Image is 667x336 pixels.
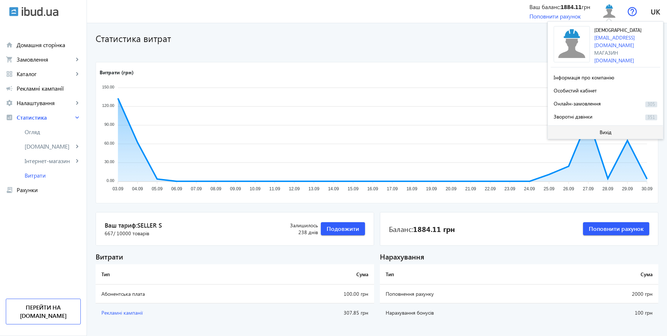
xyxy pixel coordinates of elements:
tspan: 25.09 [544,187,554,192]
div: Магазин [594,49,660,57]
img: help.svg [628,7,637,16]
span: Рекламні кампанії [17,85,81,92]
span: Інформація про компанію [554,74,614,81]
th: Тип [380,264,561,285]
span: Огляд [25,128,81,136]
tspan: 60.00 [104,141,114,145]
th: Сума [264,264,374,285]
tspan: 24.09 [524,187,535,192]
tspan: 11.09 [269,187,280,192]
tspan: 150.00 [102,85,114,89]
span: Каталог [17,70,74,78]
span: Замовлення [17,56,74,63]
th: Сума [561,264,658,285]
div: Ваш баланс: грн [529,3,590,11]
tspan: 04.09 [132,187,143,192]
span: 351 [645,115,657,120]
tspan: 09.09 [230,187,241,192]
tspan: 21.09 [465,187,476,192]
b: 1884.11 [561,3,582,11]
button: Подовжити [321,222,365,235]
tspan: 16.09 [367,187,378,192]
tspan: 08.09 [210,187,221,192]
td: Поповнення рахунку [380,285,561,303]
td: Нарахування бонусів [380,303,561,322]
mat-icon: keyboard_arrow_right [74,56,81,63]
tspan: 23.09 [504,187,515,192]
a: [EMAIL_ADDRESS][DOMAIN_NAME] [594,34,635,49]
mat-icon: home [6,41,13,49]
img: ibud_text.svg [22,7,58,16]
div: Витрати [96,252,374,261]
tspan: 07.09 [191,187,202,192]
td: 100 грн [561,303,658,322]
mat-icon: keyboard_arrow_right [74,157,81,165]
span: 305 [645,101,657,107]
a: [DOMAIN_NAME] [594,57,634,64]
span: Рахунки [17,186,81,194]
span: Рекламні кампанії [101,309,143,316]
span: Ваш тариф: [105,221,270,230]
tspan: 18.09 [406,187,417,192]
td: Абонентська плата [96,285,264,303]
img: user.svg [554,26,590,62]
a: Перейти на [DOMAIN_NAME] [6,299,81,324]
span: Зворотні дзвінки [554,113,592,120]
span: / 10000 товарів [113,230,149,237]
mat-icon: shopping_cart [6,56,13,63]
div: Баланс: [389,224,455,234]
tspan: 15.09 [348,187,358,192]
mat-icon: receipt_long [6,186,13,194]
span: Особистий кабінет [554,87,597,94]
mat-icon: grid_view [6,70,13,78]
tspan: 05.09 [152,187,163,192]
tspan: 12.09 [289,187,300,192]
mat-icon: settings [6,99,13,107]
td: 307.85 грн [264,303,374,322]
span: Seller S [137,221,162,229]
tspan: 28.09 [603,187,613,192]
tspan: 0.00 [106,178,114,183]
span: 667 [105,230,149,237]
h1: Статистика витрат [96,32,574,45]
button: Інформація про компанію [551,70,660,83]
b: 1884.11 грн [413,224,455,234]
span: Домашня сторінка [17,41,81,49]
tspan: 20.09 [446,187,457,192]
tspan: 19.09 [426,187,437,192]
mat-icon: keyboard_arrow_right [74,70,81,78]
tspan: 29.09 [622,187,633,192]
span: Налаштування [17,99,74,107]
tspan: 120.00 [102,104,114,108]
tspan: 26.09 [563,187,574,192]
tspan: 90.00 [104,122,114,126]
tspan: 13.09 [309,187,319,192]
img: user.svg [601,3,617,20]
mat-icon: keyboard_arrow_right [74,99,81,107]
span: Вихід [600,129,612,135]
span: [DEMOGRAPHIC_DATA] [594,28,642,33]
th: Тип [96,264,264,285]
mat-icon: analytics [6,114,13,121]
span: Онлайн-замовлення [554,100,601,107]
span: [DOMAIN_NAME] [25,143,74,150]
span: Подовжити [327,225,359,233]
tspan: 22.09 [485,187,496,192]
tspan: 30.09 [642,187,653,192]
tspan: 06.09 [171,187,182,192]
tspan: 10.09 [249,187,260,192]
mat-icon: keyboard_arrow_right [74,143,81,150]
tspan: 17.09 [387,187,398,192]
img: ibud.svg [9,7,18,16]
div: 238 днів [270,222,318,236]
span: Витрати [25,172,81,179]
button: Онлайн-замовлення305 [551,96,660,109]
text: Витрати (грн) [100,69,134,76]
span: Статистика [17,114,74,121]
td: 100.00 грн [264,285,374,303]
mat-icon: campaign [6,85,13,92]
span: uk [651,7,660,16]
tspan: 14.09 [328,187,339,192]
button: Вихід [548,126,663,139]
button: Зворотні дзвінки351 [551,109,660,123]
